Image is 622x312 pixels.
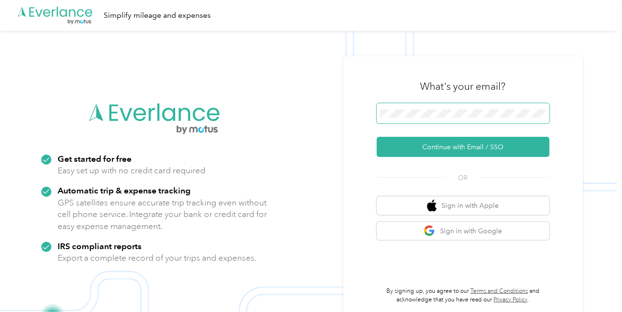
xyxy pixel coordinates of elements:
[58,185,191,195] strong: Automatic trip & expense tracking
[420,80,506,93] h3: What's your email?
[377,137,550,157] button: Continue with Email / SSO
[446,173,480,183] span: OR
[58,252,257,264] p: Export a complete record of your trips and expenses.
[377,196,550,215] button: apple logoSign in with Apple
[494,296,528,303] a: Privacy Policy
[377,222,550,240] button: google logoSign in with Google
[104,10,211,22] div: Simplify mileage and expenses
[58,165,206,177] p: Easy set up with no credit card required
[424,225,436,237] img: google logo
[427,200,437,212] img: apple logo
[58,154,132,164] strong: Get started for free
[470,288,528,295] a: Terms and Conditions
[58,197,268,232] p: GPS satellites ensure accurate trip tracking even without cell phone service. Integrate your bank...
[377,287,550,304] p: By signing up, you agree to our and acknowledge that you have read our .
[58,241,142,251] strong: IRS compliant reports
